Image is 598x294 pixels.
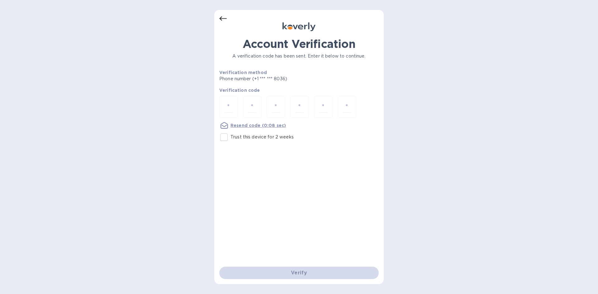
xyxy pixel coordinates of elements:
u: Resend code (0:08 sec) [230,123,286,128]
p: Verification code [219,87,379,93]
b: Verification method [219,70,267,75]
p: Trust this device for 2 weeks [230,134,294,140]
p: A verification code has been sent. Enter it below to continue. [219,53,379,59]
h1: Account Verification [219,37,379,50]
p: Phone number (+1 *** *** 8036) [219,76,335,82]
